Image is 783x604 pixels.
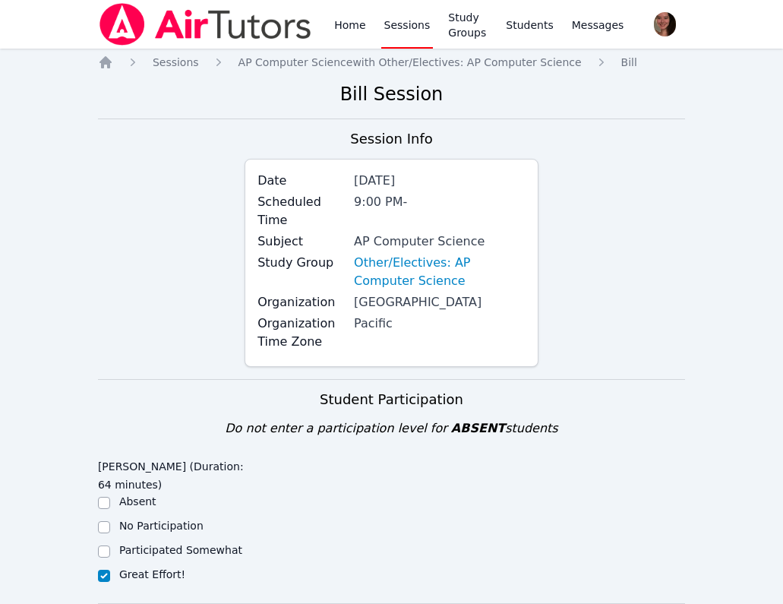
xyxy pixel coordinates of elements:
[257,293,345,311] label: Organization
[257,315,345,351] label: Organization Time Zone
[354,315,526,333] div: Pacific
[621,55,637,70] a: Bill
[451,421,505,435] span: ABSENT
[98,419,685,438] div: Do not enter a participation level for students
[257,254,345,272] label: Study Group
[98,453,245,494] legend: [PERSON_NAME] (Duration: 64 minutes)
[572,17,624,33] span: Messages
[350,128,432,150] h3: Session Info
[119,544,242,556] label: Participated Somewhat
[257,193,345,229] label: Scheduled Time
[119,568,185,580] label: Great Effort!
[257,232,345,251] label: Subject
[238,56,582,68] span: AP Computer Science with Other/Electives: AP Computer Science
[354,254,526,290] a: Other/Electives: AP Computer Science
[354,172,526,190] div: [DATE]
[354,232,526,251] div: AP Computer Science
[153,56,199,68] span: Sessions
[238,55,582,70] a: AP Computer Sciencewith Other/Electives: AP Computer Science
[153,55,199,70] a: Sessions
[621,56,637,68] span: Bill
[354,193,526,211] div: 9:00 PM -
[354,293,526,311] div: [GEOGRAPHIC_DATA]
[257,172,345,190] label: Date
[98,389,685,410] h3: Student Participation
[98,55,685,70] nav: Breadcrumb
[119,520,204,532] label: No Participation
[98,3,313,46] img: Air Tutors
[119,495,156,508] label: Absent
[98,82,685,106] h2: Bill Session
